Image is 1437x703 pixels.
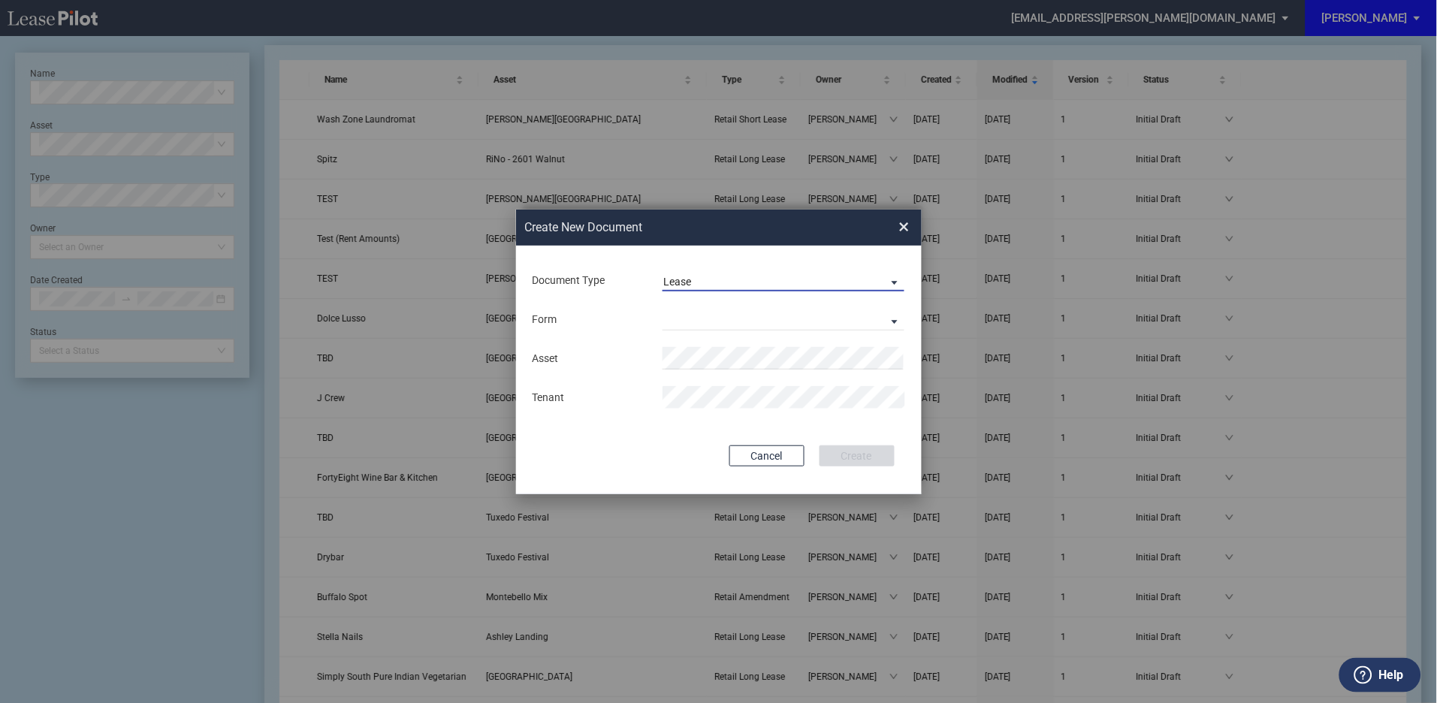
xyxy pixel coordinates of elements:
[1379,665,1404,685] label: Help
[820,445,895,466] button: Create
[524,273,654,288] div: Document Type
[663,308,905,330] md-select: Lease Form
[664,276,692,288] div: Lease
[899,215,910,239] span: ×
[663,269,905,291] md-select: Document Type: Lease
[524,312,654,327] div: Form
[524,351,654,367] div: Asset
[516,210,922,495] md-dialog: Create New ...
[525,219,845,236] h2: Create New Document
[524,391,654,406] div: Tenant
[729,445,805,466] button: Cancel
